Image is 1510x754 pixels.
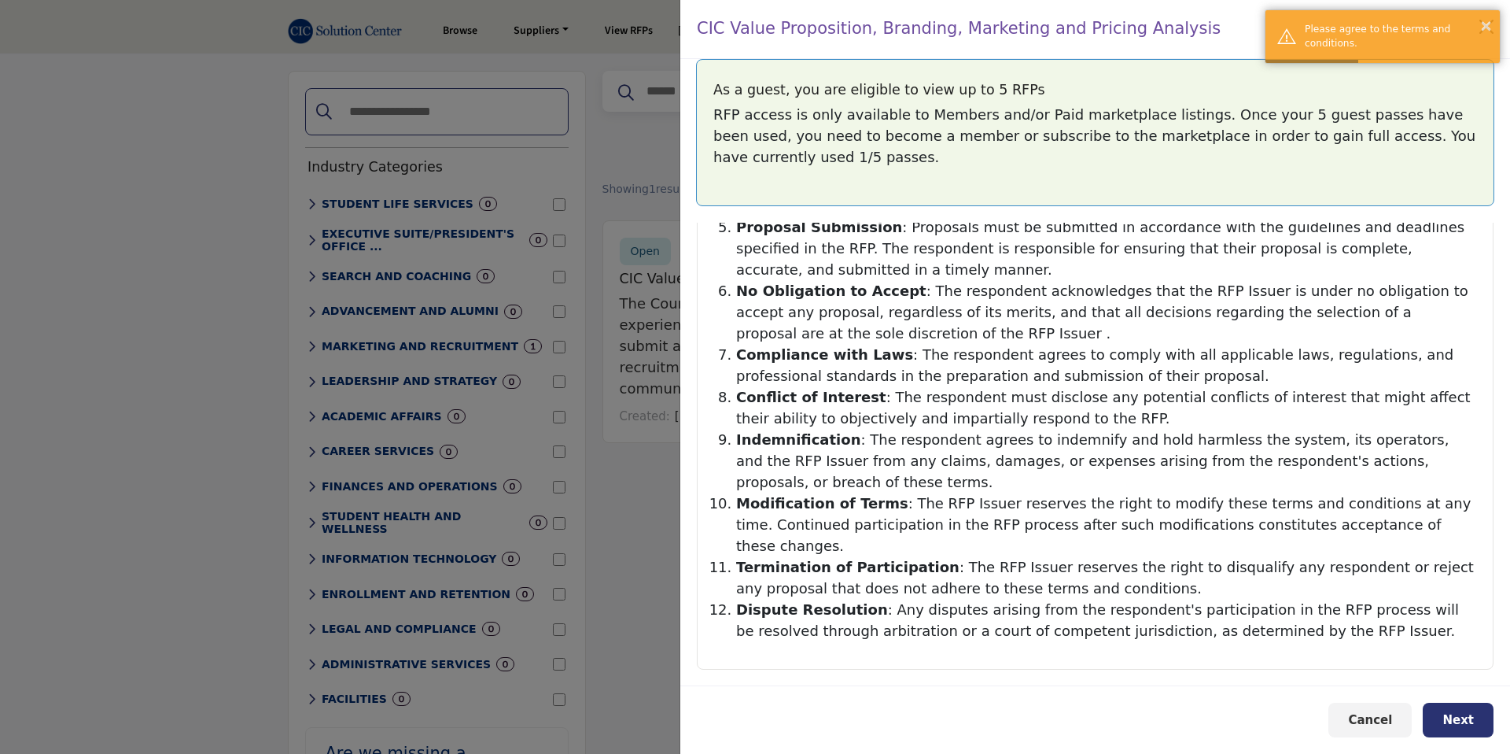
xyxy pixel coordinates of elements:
li: : The respondent acknowledges that the RFP Issuer is under no obligation to accept any proposal, ... [736,280,1476,344]
div: Please agree to the terms and conditions. [1305,22,1488,51]
strong: Dispute Resolution [736,601,888,618]
h5: As a guest, you are eligible to view up to 5 RFPs [713,82,1477,98]
p: RFP access is only available to Members and/or Paid marketplace listings. Once your 5 guest passe... [713,104,1477,168]
strong: Modification of Terms [736,495,908,512]
li: : Any disputes arising from the respondent's participation in the RFP process will be resolved th... [736,599,1476,641]
li: : The RFP Issuer reserves the right to modify these terms and conditions at any time. Continued p... [736,493,1476,556]
li: : Proposals must be submitted in accordance with the guidelines and deadlines specified in the RF... [736,216,1476,280]
strong: No Obligation to Accept [736,283,926,299]
button: × [1479,17,1493,33]
span: Cancel [1348,713,1392,727]
button: Cancel [1328,703,1412,738]
strong: Compliance with Laws [736,346,913,363]
strong: Indemnification [736,431,860,448]
li: : The respondent agrees to comply with all applicable laws, regulations, and professional standar... [736,344,1476,386]
li: : The respondent must disclose any potential conflicts of interest that might affect their abilit... [736,386,1476,429]
strong: Proposal Submission [736,219,902,235]
strong: Termination of Participation [736,559,959,575]
span: Next [1442,713,1474,727]
button: Next [1423,703,1493,738]
li: : The RFP Issuer reserves the right to disqualify any respondent or reject any proposal that does... [736,556,1476,599]
li: : The respondent agrees to indemnify and hold harmless the system, its operators, and the RFP Iss... [736,429,1476,493]
strong: Conflict of Interest [736,389,886,405]
h4: CIC Value Proposition, Branding, Marketing and Pricing Analysis [697,17,1221,42]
